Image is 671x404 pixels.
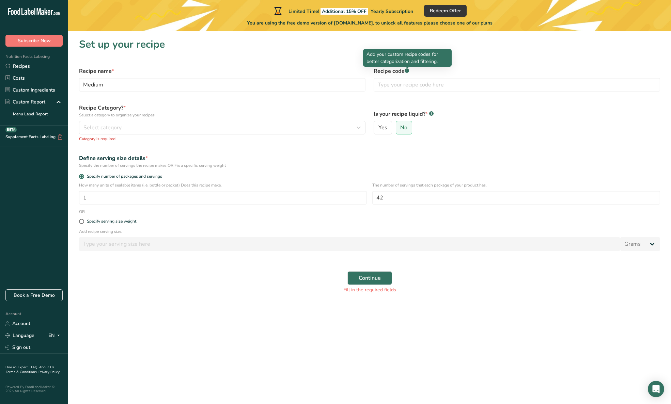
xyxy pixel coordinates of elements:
input: Type your serving size here [79,237,620,251]
a: Privacy Policy [38,370,60,374]
a: FAQ . [31,365,39,370]
div: Specify serving size weight [87,219,136,224]
p: Category is required [79,136,365,142]
button: Continue [347,271,392,285]
span: Continue [359,274,381,282]
input: Type your recipe name here [79,78,365,92]
div: Custom Report [5,98,45,106]
a: About Us . [5,365,54,374]
label: Recipe Category? [79,104,365,118]
button: Subscribe Now [5,35,63,47]
label: Recipe code [374,67,660,75]
label: Recipe name [79,67,365,75]
span: No [400,124,407,131]
a: Hire an Expert . [5,365,30,370]
p: The number of servings that each package of your product has. [372,182,660,188]
span: Select category [83,124,122,132]
span: Redeem Offer [430,7,461,14]
div: Specify the number of servings the recipe makes OR Fix a specific serving weight [79,162,660,168]
p: Add recipe serving size. [79,228,660,235]
span: Yearly Subscription [371,8,413,15]
a: Terms & Conditions . [6,370,38,374]
span: Additional 15% OFF [321,8,368,15]
div: Powered By FoodLabelMaker © 2025 All Rights Reserved [5,385,63,393]
p: How many units of sealable items (i.e. bottle or packet) Does this recipe make. [79,182,367,188]
span: You are using the free demo version of [DOMAIN_NAME], to unlock all features please choose one of... [247,19,493,27]
span: Subscribe Now [18,37,51,44]
div: Fill in the required fields [79,286,660,293]
div: BETA [5,127,17,132]
div: OR [75,209,89,215]
div: EN [48,332,63,340]
input: Type your recipe code here [374,78,660,92]
div: Limited Time! [273,7,413,15]
div: Open Intercom Messenger [648,381,664,397]
button: Redeem Offer [424,5,467,17]
span: Yes [378,124,387,131]
p: Select a category to organize your recipes [79,112,365,118]
span: plans [481,20,493,26]
div: Define serving size details [79,154,660,162]
label: Is your recipe liquid? [374,110,660,118]
a: Book a Free Demo [5,289,63,301]
p: Add your custom recipe codes for better categorization and filtering. [366,51,448,65]
span: Specify number of packages and servings [84,174,162,179]
a: Language [5,329,34,341]
button: Select category [79,121,365,134]
h1: Set up your recipe [79,37,660,52]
